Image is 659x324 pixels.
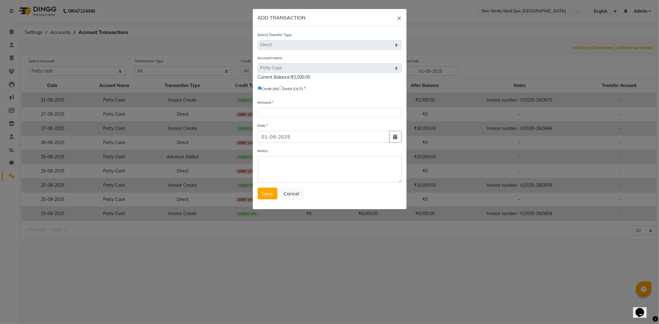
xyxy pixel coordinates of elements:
[283,86,303,92] label: Debit (OUT)
[258,55,283,61] label: Account name
[258,148,268,154] label: Notes
[258,100,274,105] label: Amount
[258,188,277,199] button: Save
[258,14,306,21] h6: ADD TRANSACTION
[258,74,310,80] span: Current Balance:₹2,000.00
[392,9,407,26] button: Close
[262,86,279,92] label: Credit (IN)
[633,299,653,318] iframe: chat widget
[397,13,402,22] span: ×
[258,32,292,38] label: Select Transfer Type
[258,123,268,128] label: Date
[262,190,273,197] span: Save
[280,188,304,199] button: Cancel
